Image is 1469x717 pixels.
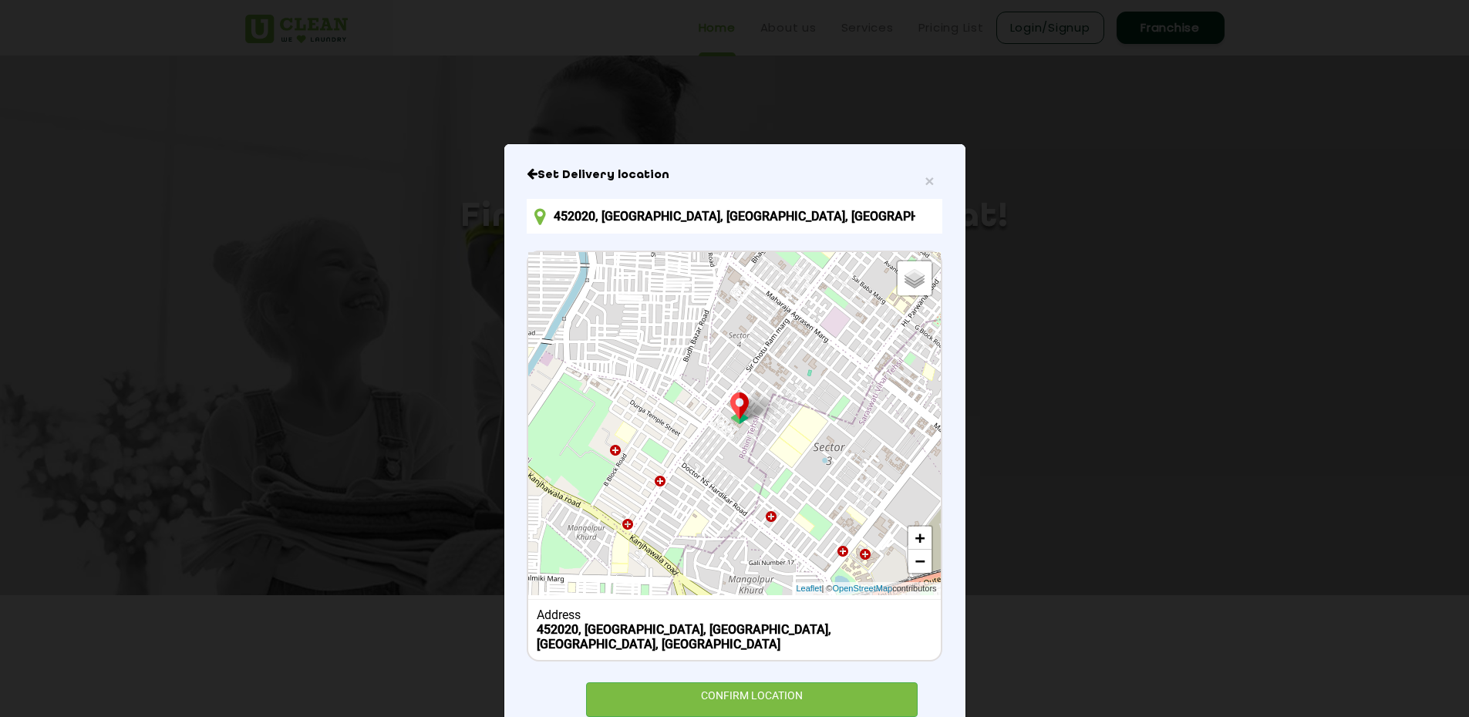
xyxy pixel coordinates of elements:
a: Zoom out [908,550,932,573]
h6: Close [527,167,942,183]
a: Zoom in [908,527,932,550]
a: Layers [898,261,932,295]
a: Leaflet [796,582,821,595]
div: | © contributors [792,582,940,595]
b: 452020, [GEOGRAPHIC_DATA], [GEOGRAPHIC_DATA], [GEOGRAPHIC_DATA], [GEOGRAPHIC_DATA] [537,622,831,651]
a: OpenStreetMap [832,582,892,595]
button: Close [925,173,934,189]
div: CONFIRM LOCATION [586,682,918,717]
span: × [925,172,934,190]
div: Address [537,608,932,622]
input: Enter location [527,199,942,234]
